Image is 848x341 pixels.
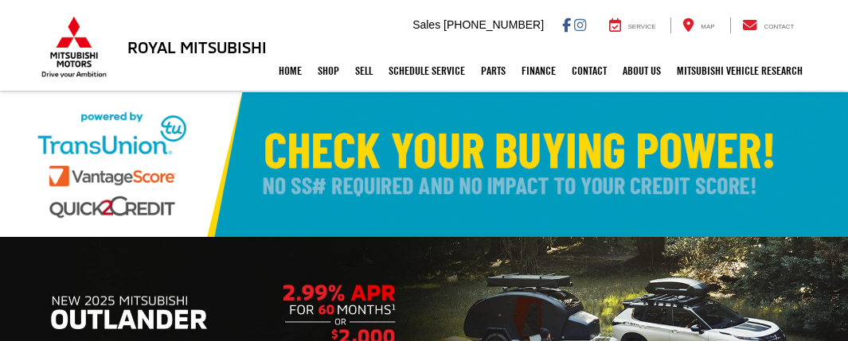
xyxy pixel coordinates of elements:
[701,23,714,30] span: Map
[615,51,669,91] a: About Us
[562,18,571,31] a: Facebook: Click to visit our Facebook page
[670,17,726,33] a: Map
[271,51,310,91] a: Home
[310,51,347,91] a: Shop
[730,17,807,33] a: Contact
[473,51,514,91] a: Parts: Opens in a new tab
[514,51,564,91] a: Finance
[628,23,656,30] span: Service
[564,51,615,91] a: Contact
[574,18,586,31] a: Instagram: Click to visit our Instagram page
[669,51,811,91] a: Mitsubishi Vehicle Research
[412,18,440,31] span: Sales
[764,23,794,30] span: Contact
[38,16,110,78] img: Mitsubishi
[444,18,544,31] span: [PHONE_NUMBER]
[381,51,473,91] a: Schedule Service: Opens in a new tab
[597,17,668,33] a: Service
[347,51,381,91] a: Sell
[127,38,267,56] h3: Royal Mitsubishi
